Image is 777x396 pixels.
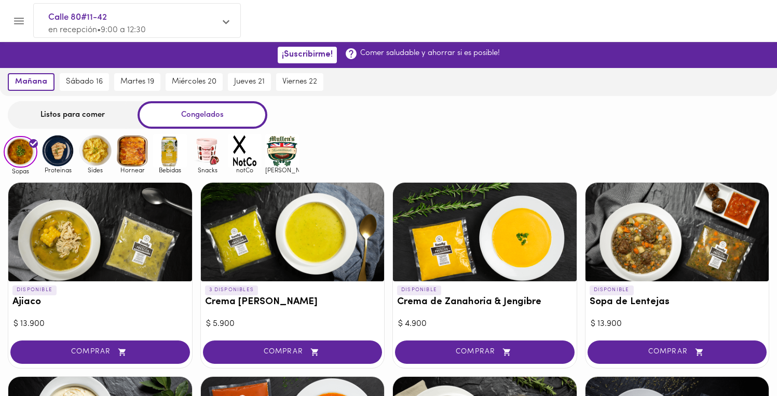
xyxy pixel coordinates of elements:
span: martes 19 [120,77,154,87]
p: DISPONIBLE [590,285,634,295]
span: Sides [78,167,112,173]
button: COMPRAR [10,340,190,364]
button: COMPRAR [203,340,383,364]
p: Comer saludable y ahorrar si es posible! [360,48,500,59]
span: Proteinas [41,167,75,173]
p: 3 DISPONIBLES [205,285,258,295]
span: sábado 16 [66,77,103,87]
div: $ 5.900 [206,318,379,330]
span: miércoles 20 [172,77,216,87]
span: COMPRAR [408,348,562,357]
button: COMPRAR [395,340,575,364]
span: Sopas [4,168,37,174]
span: notCo [228,167,262,173]
img: Proteinas [41,134,75,168]
span: Calle 80#11-42 [48,11,215,24]
div: $ 4.900 [398,318,571,330]
span: COMPRAR [23,348,177,357]
div: Crema de Zanahoria & Jengibre [393,183,577,281]
button: sábado 16 [60,73,109,91]
span: ¡Suscribirme! [282,50,333,60]
button: mañana [8,73,54,91]
span: viernes 22 [282,77,317,87]
h3: Crema de Zanahoria & Jengibre [397,297,572,308]
span: en recepción • 9:00 a 12:30 [48,26,146,34]
p: DISPONIBLE [397,285,441,295]
img: Sopas [4,136,37,168]
button: Menu [6,8,32,34]
button: martes 19 [114,73,160,91]
span: jueves 21 [234,77,265,87]
img: Hornear [116,134,149,168]
div: $ 13.900 [13,318,187,330]
img: mullens [265,134,299,168]
div: Sopa de Lentejas [585,183,769,281]
button: jueves 21 [228,73,271,91]
span: Snacks [190,167,224,173]
div: Ajiaco [8,183,192,281]
div: Listos para comer [8,101,138,129]
div: Congelados [138,101,267,129]
img: notCo [228,134,262,168]
p: DISPONIBLE [12,285,57,295]
img: Snacks [190,134,224,168]
button: ¡Suscribirme! [278,47,337,63]
img: Bebidas [153,134,187,168]
button: COMPRAR [588,340,767,364]
button: miércoles 20 [166,73,223,91]
h3: Crema [PERSON_NAME] [205,297,380,308]
img: Sides [78,134,112,168]
div: Crema del Huerto [201,183,385,281]
h3: Ajiaco [12,297,188,308]
span: Bebidas [153,167,187,173]
h3: Sopa de Lentejas [590,297,765,308]
span: [PERSON_NAME] [265,167,299,173]
span: mañana [15,77,47,87]
span: COMPRAR [601,348,754,357]
span: COMPRAR [216,348,370,357]
button: viernes 22 [276,73,323,91]
iframe: Messagebird Livechat Widget [717,336,767,386]
div: $ 13.900 [591,318,764,330]
span: Hornear [116,167,149,173]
